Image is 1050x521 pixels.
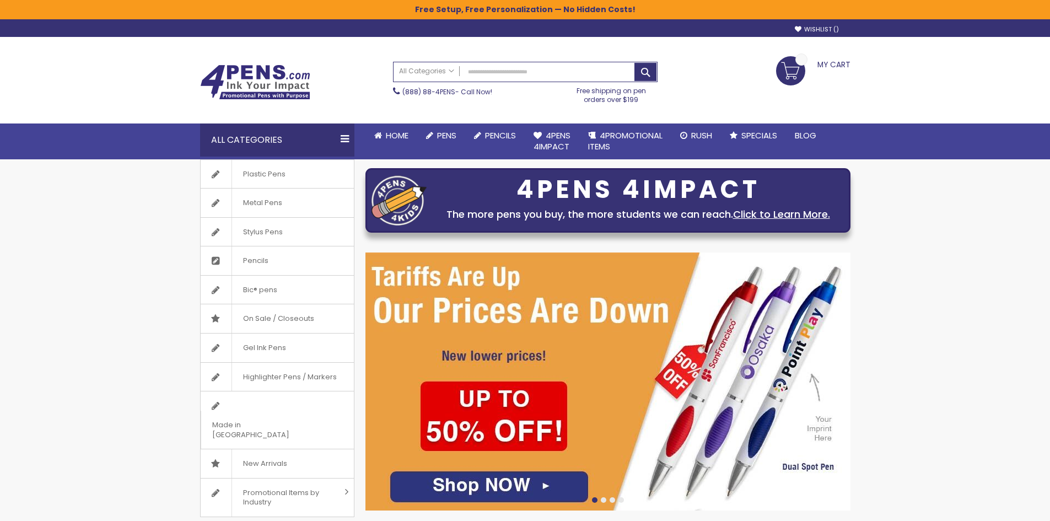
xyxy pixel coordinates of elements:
span: Made in [GEOGRAPHIC_DATA] [201,411,326,449]
img: four_pen_logo.png [371,175,427,225]
a: Made in [GEOGRAPHIC_DATA] [201,391,354,449]
div: The more pens you buy, the more students we can reach. [432,207,844,222]
span: Pencils [485,130,516,141]
span: Home [386,130,408,141]
a: On Sale / Closeouts [201,304,354,333]
span: Gel Ink Pens [231,334,297,362]
span: Specials [741,130,777,141]
img: /cheap-promotional-products.html [365,253,850,511]
a: Pencils [201,246,354,275]
span: 4PROMOTIONAL ITEMS [588,130,663,152]
a: Highlighter Pens / Markers [201,363,354,391]
span: All Categories [399,67,454,76]
a: New Arrivals [201,449,354,478]
div: All Categories [200,123,354,157]
span: Stylus Pens [231,218,294,246]
span: 4Pens 4impact [534,130,570,152]
span: Pens [437,130,456,141]
span: Rush [691,130,712,141]
a: Bic® pens [201,276,354,304]
a: Gel Ink Pens [201,334,354,362]
div: Free shipping on pen orders over $199 [565,82,658,104]
a: Rush [671,123,721,148]
span: Plastic Pens [231,160,297,189]
span: Highlighter Pens / Markers [231,363,348,391]
a: All Categories [394,62,460,80]
a: Promotional Items by Industry [201,479,354,517]
span: New Arrivals [231,449,298,478]
span: Promotional Items by Industry [231,479,341,517]
span: Pencils [231,246,279,275]
a: Specials [721,123,786,148]
a: Plastic Pens [201,160,354,189]
a: Blog [786,123,825,148]
a: Wishlist [795,25,839,34]
span: On Sale / Closeouts [231,304,325,333]
a: 4Pens4impact [525,123,579,159]
div: 4PENS 4IMPACT [432,178,844,201]
a: 4PROMOTIONALITEMS [579,123,671,159]
span: Bic® pens [231,276,288,304]
a: Pencils [465,123,525,148]
span: Blog [795,130,816,141]
a: (888) 88-4PENS [402,87,455,96]
img: 4Pens Custom Pens and Promotional Products [200,65,310,100]
span: Metal Pens [231,189,293,217]
a: Home [365,123,417,148]
a: Stylus Pens [201,218,354,246]
span: - Call Now! [402,87,492,96]
a: Metal Pens [201,189,354,217]
a: Click to Learn More. [733,207,830,221]
a: Pens [417,123,465,148]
